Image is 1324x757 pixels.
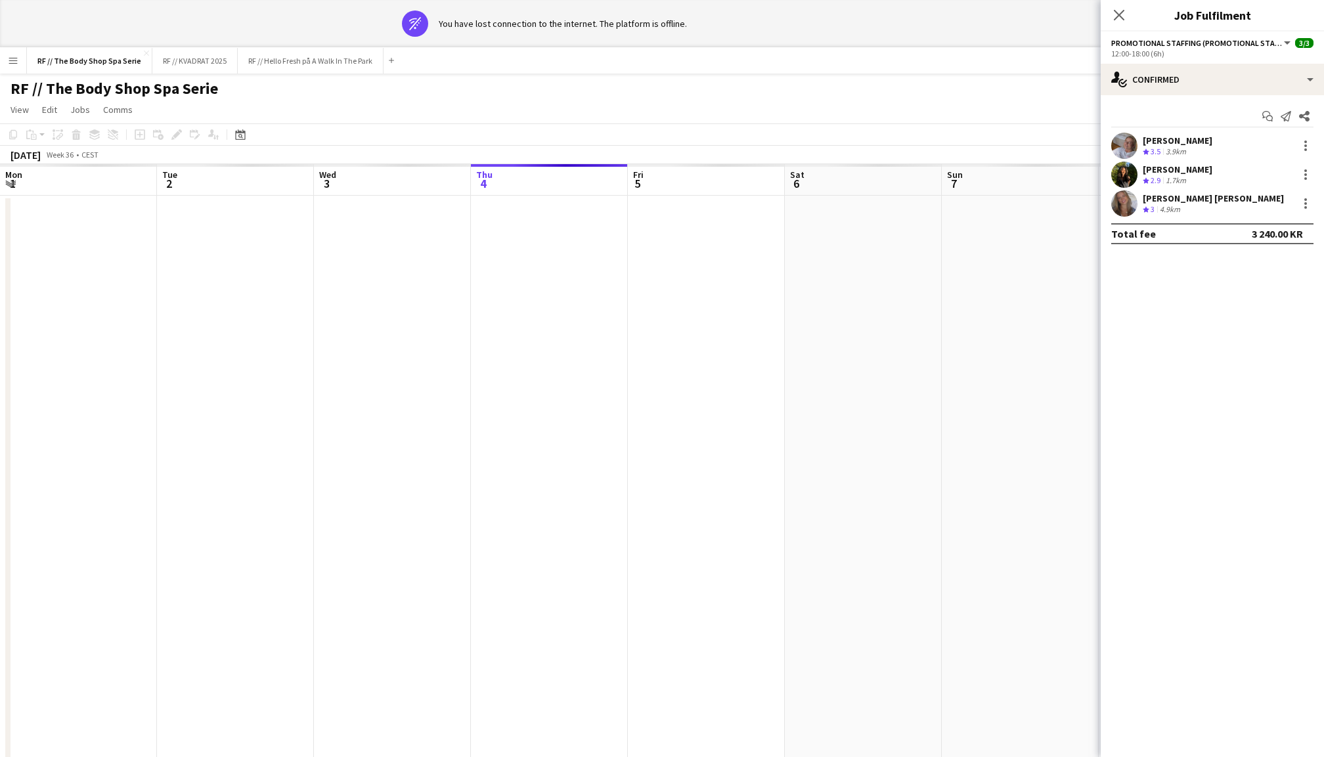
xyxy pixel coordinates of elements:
span: Wed [319,169,336,181]
button: RF // Hello Fresh på A Walk In The Park [238,48,384,74]
a: Jobs [65,101,95,118]
span: 4 [474,176,493,191]
span: Tue [162,169,177,181]
span: 2.9 [1151,175,1160,185]
span: Sat [790,169,805,181]
div: Confirmed [1101,64,1324,95]
span: Sun [947,169,963,181]
a: Edit [37,101,62,118]
div: You have lost connection to the internet. The platform is offline. [439,18,687,30]
button: Promotional Staffing (Promotional Staff) [1111,38,1292,48]
div: [PERSON_NAME] [1143,135,1212,146]
span: Fri [633,169,644,181]
a: Comms [98,101,138,118]
span: View [11,104,29,116]
div: [PERSON_NAME] [1143,163,1212,175]
div: 3.9km [1163,146,1189,158]
span: Week 36 [43,150,76,160]
div: 4.9km [1157,204,1183,215]
div: 12:00-18:00 (6h) [1111,49,1313,58]
button: RF // KVADRAT 2025 [152,48,238,74]
span: 7 [945,176,963,191]
div: Total fee [1111,227,1156,240]
h3: Job Fulfilment [1101,7,1324,24]
span: 6 [788,176,805,191]
span: 2 [160,176,177,191]
div: 1.7km [1163,175,1189,186]
span: Promotional Staffing (Promotional Staff) [1111,38,1282,48]
span: 1 [3,176,22,191]
div: 3 240.00 KR [1252,227,1303,240]
span: 5 [631,176,644,191]
div: CEST [81,150,99,160]
div: [PERSON_NAME] [PERSON_NAME] [1143,192,1284,204]
div: [DATE] [11,148,41,162]
span: Comms [103,104,133,116]
span: 3 [317,176,336,191]
span: Mon [5,169,22,181]
span: 3 [1151,204,1155,214]
span: 3.5 [1151,146,1160,156]
span: Jobs [70,104,90,116]
span: Edit [42,104,57,116]
h1: RF // The Body Shop Spa Serie [11,79,218,98]
span: Thu [476,169,493,181]
span: 3/3 [1295,38,1313,48]
a: View [5,101,34,118]
button: RF // The Body Shop Spa Serie [27,48,152,74]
